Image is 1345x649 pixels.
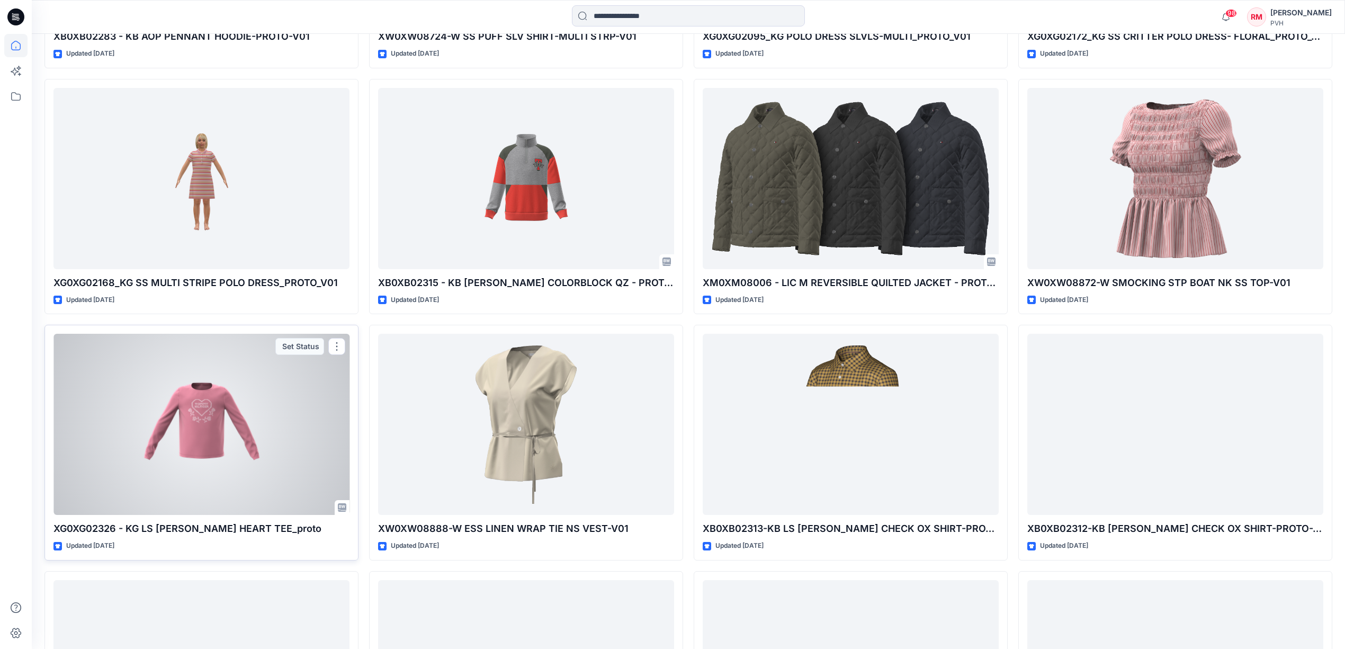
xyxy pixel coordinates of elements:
a: XM0XM08006 - LIC M REVERSIBLE QUILTED JACKET - PROTO - V01 [703,88,999,269]
p: Updated [DATE] [66,295,114,306]
div: PVH [1270,19,1332,27]
p: Updated [DATE] [391,48,439,59]
a: XB0XB02313-KB LS TOMMY CHECK OX SHIRT-PROTO-V01 [703,334,999,515]
p: Updated [DATE] [715,48,764,59]
p: Updated [DATE] [715,540,764,552]
div: RM [1247,7,1266,26]
div: [PERSON_NAME] [1270,6,1332,19]
a: XB0XB02315 - KB FINN COLORBLOCK QZ - PROTO - V01 [378,88,674,269]
p: XB0XB02312-KB [PERSON_NAME] CHECK OX SHIRT-PROTO-V01 [1027,521,1323,536]
p: XB0XB02283 - KB AOP PENNANT HOODIE-PROTO-V01 [53,29,349,44]
p: Updated [DATE] [1040,295,1088,306]
p: Updated [DATE] [1040,48,1088,59]
a: XB0XB02312-KB LS MILLS CHECK OX SHIRT-PROTO-V01 [1027,334,1323,515]
p: Updated [DATE] [1040,540,1088,552]
p: Updated [DATE] [391,540,439,552]
p: XG0XG02326 - KG LS [PERSON_NAME] HEART TEE_proto [53,521,349,536]
p: Updated [DATE] [66,540,114,552]
span: 98 [1225,9,1237,17]
a: XW0XW08872-W SMOCKING STP BOAT NK SS TOP-V01 [1027,88,1323,269]
a: XG0XG02326 - KG LS TOMMY HEART TEE_proto [53,334,349,515]
p: XG0XG02095_KG POLO DRESS SLVLS-MULTI_PROTO_V01 [703,29,999,44]
p: XM0XM08006 - LIC M REVERSIBLE QUILTED JACKET - PROTO - V01 [703,275,999,290]
p: XW0XW08724-W SS PUFF SLV SHIRT-MULTI STRP-V01 [378,29,674,44]
p: XG0XG02172_KG SS CRITTER POLO DRESS- FLORAL_PROTO_V01 [1027,29,1323,44]
p: XW0XW08872-W SMOCKING STP BOAT NK SS TOP-V01 [1027,275,1323,290]
a: XG0XG02168_KG SS MULTI STRIPE POLO DRESS_PROTO_V01 [53,88,349,269]
p: Updated [DATE] [715,295,764,306]
p: Updated [DATE] [391,295,439,306]
p: XW0XW08888-W ESS LINEN WRAP TIE NS VEST-V01 [378,521,674,536]
a: XW0XW08888-W ESS LINEN WRAP TIE NS VEST-V01 [378,334,674,515]
p: XG0XG02168_KG SS MULTI STRIPE POLO DRESS_PROTO_V01 [53,275,349,290]
p: XB0XB02315 - KB [PERSON_NAME] COLORBLOCK QZ - PROTO - V01 [378,275,674,290]
p: XB0XB02313-KB LS [PERSON_NAME] CHECK OX SHIRT-PROTO-V01 [703,521,999,536]
p: Updated [DATE] [66,48,114,59]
